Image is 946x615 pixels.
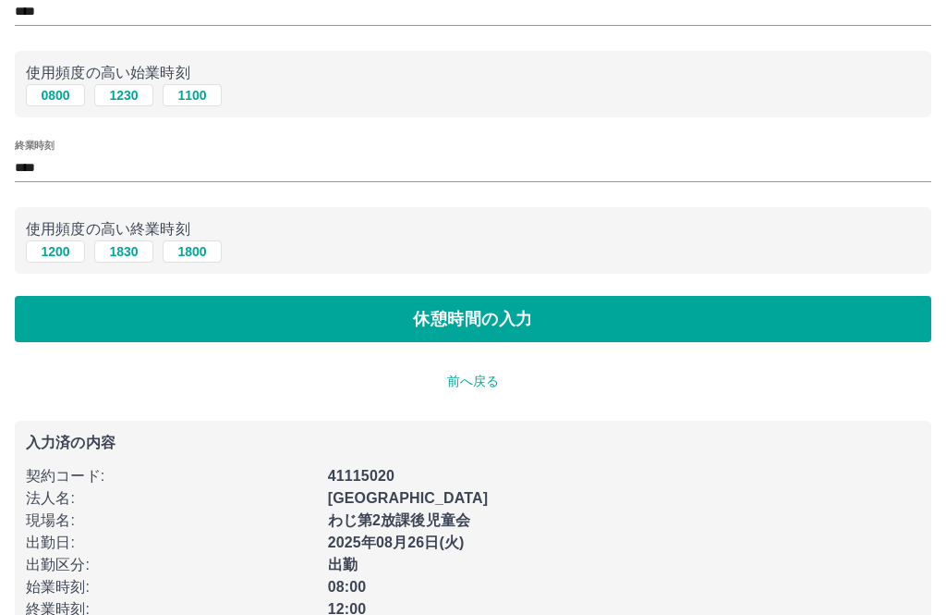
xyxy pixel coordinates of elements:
b: わじ第2放課後児童会 [328,512,470,528]
p: 入力済の内容 [26,436,920,450]
p: 前へ戻る [15,372,931,391]
b: 08:00 [328,579,367,595]
button: 1100 [163,84,222,106]
b: 出勤 [328,557,358,572]
label: 終業時刻 [15,139,54,153]
p: 法人名 : [26,487,317,510]
b: 2025年08月26日(火) [328,535,465,550]
button: 1830 [94,240,153,263]
button: 0800 [26,84,85,106]
p: 使用頻度の高い始業時刻 [26,62,920,84]
button: 1800 [163,240,222,263]
button: 1200 [26,240,85,263]
button: 休憩時間の入力 [15,296,931,342]
p: 現場名 : [26,510,317,532]
button: 1230 [94,84,153,106]
p: 出勤区分 : [26,554,317,576]
b: 41115020 [328,468,394,484]
p: 使用頻度の高い終業時刻 [26,218,920,240]
p: 始業時刻 : [26,576,317,598]
b: [GEOGRAPHIC_DATA] [328,490,489,506]
p: 出勤日 : [26,532,317,554]
p: 契約コード : [26,465,317,487]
